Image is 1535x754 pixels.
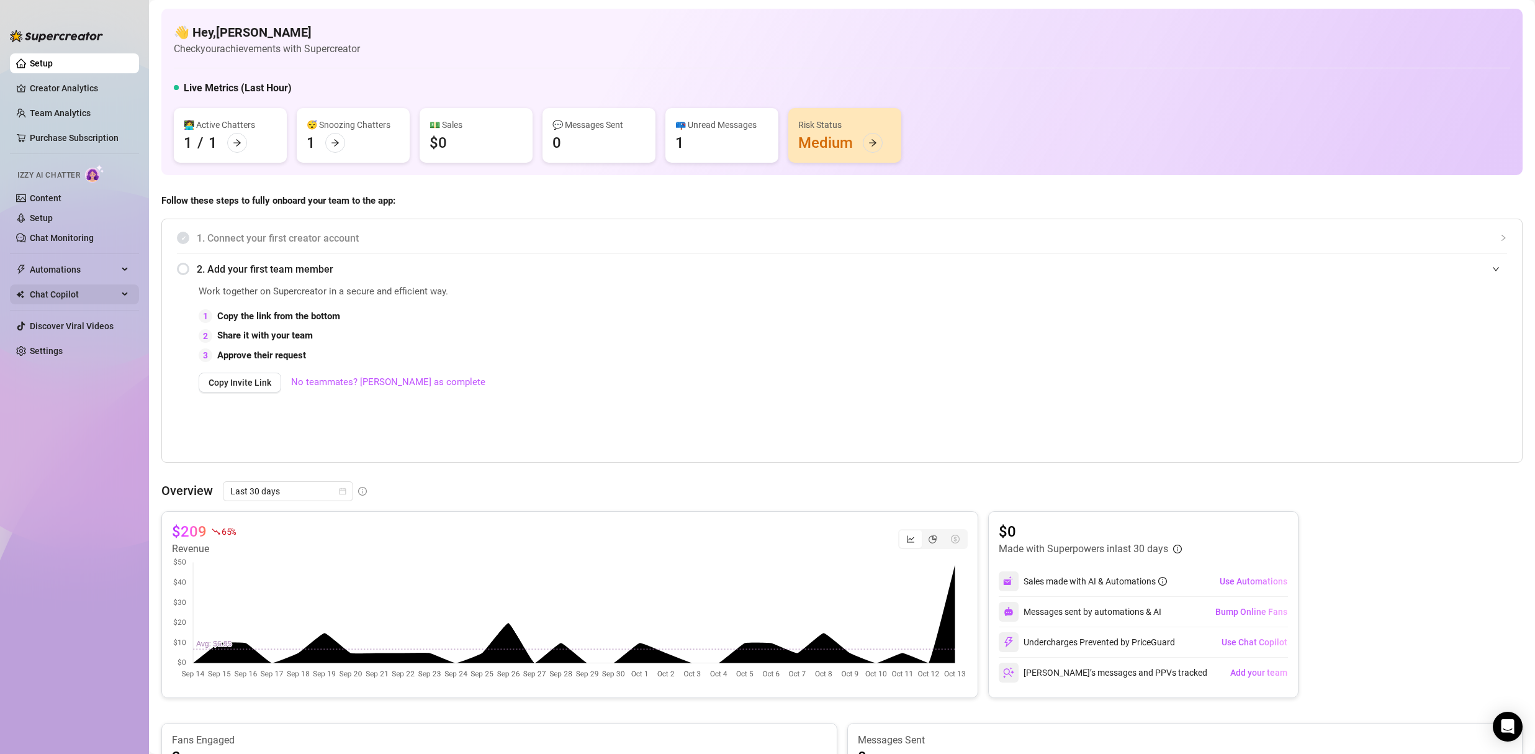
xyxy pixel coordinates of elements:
span: 1. Connect your first creator account [197,230,1507,246]
span: 2. Add your first team member [197,261,1507,277]
span: Use Chat Copilot [1222,637,1287,647]
strong: Approve their request [217,350,306,361]
a: Team Analytics [30,108,91,118]
a: Discover Viral Videos [30,321,114,331]
span: calendar [339,488,346,495]
a: Settings [30,346,63,356]
strong: Share it with your team [217,330,313,341]
a: Setup [30,213,53,223]
div: 😴 Snoozing Chatters [307,118,400,132]
div: 1 [307,133,315,153]
div: 1 [209,133,217,153]
span: info-circle [1158,577,1167,586]
span: Chat Copilot [30,284,118,304]
article: Fans Engaged [172,734,827,747]
strong: Follow these steps to fully onboard your team to the app: [161,195,395,206]
span: line-chart [906,535,915,543]
article: Made with Superpowers in last 30 days [999,542,1168,556]
div: 2. Add your first team member [177,254,1507,284]
span: arrow-right [233,139,241,147]
h5: Live Metrics (Last Hour) [184,81,292,96]
img: Chat Copilot [16,290,24,299]
span: collapsed [1500,234,1507,242]
iframe: Adding Team Members [1259,284,1507,443]
span: 65 % [222,525,236,537]
span: Last 30 days [230,482,346,501]
strong: Copy the link from the bottom [217,311,340,322]
img: svg%3e [1003,667,1014,678]
div: 2 [199,329,212,343]
span: dollar-circle [951,535,960,543]
article: $0 [999,522,1182,542]
article: Check your achievements with Supercreator [174,41,360,57]
span: Copy Invite Link [209,378,271,388]
div: 💵 Sales [430,118,523,132]
div: 3 [199,348,212,362]
article: Revenue [172,542,236,556]
img: AI Chatter [85,165,104,183]
span: pie-chart [929,535,937,543]
span: arrow-right [868,139,877,147]
div: 📪 Unread Messages [675,118,768,132]
button: Use Automations [1219,571,1288,591]
div: 👩‍💻 Active Chatters [184,118,277,132]
span: Work together on Supercreator in a secure and efficient way. [199,284,1228,299]
span: fall [212,527,220,536]
div: 1 [675,133,684,153]
span: Izzy AI Chatter [17,170,80,181]
img: logo-BBDzfeDw.svg [10,30,103,42]
img: svg%3e [1003,637,1014,648]
img: svg%3e [1003,576,1014,587]
span: Add your team [1230,668,1287,678]
article: Messages Sent [858,734,1513,747]
div: Undercharges Prevented by PriceGuard [999,632,1175,652]
article: $209 [172,522,207,542]
a: Purchase Subscription [30,128,129,148]
span: expanded [1492,265,1500,273]
span: info-circle [1173,545,1182,553]
span: Use Automations [1220,576,1287,586]
a: No teammates? [PERSON_NAME] as complete [291,375,485,390]
span: Automations [30,260,118,279]
div: segmented control [898,529,968,549]
button: Use Chat Copilot [1221,632,1288,652]
span: arrow-right [331,139,340,147]
span: Bump Online Fans [1215,607,1287,617]
button: Bump Online Fans [1215,602,1288,622]
a: Content [30,193,61,203]
span: info-circle [358,487,367,496]
div: 1. Connect your first creator account [177,223,1507,253]
a: Chat Monitoring [30,233,94,243]
div: 1 [199,309,212,323]
article: Overview [161,481,213,500]
div: [PERSON_NAME]’s messages and PPVs tracked [999,663,1207,683]
div: $0 [430,133,447,153]
div: 0 [552,133,561,153]
img: svg%3e [1004,607,1014,617]
button: Copy Invite Link [199,373,281,393]
div: Sales made with AI & Automations [1024,575,1167,588]
div: Messages sent by automations & AI [999,602,1161,622]
button: Add your team [1230,663,1288,683]
h4: 👋 Hey, [PERSON_NAME] [174,24,360,41]
a: Creator Analytics [30,78,129,98]
div: 💬 Messages Sent [552,118,646,132]
span: thunderbolt [16,265,26,275]
div: 1 [184,133,192,153]
div: Open Intercom Messenger [1493,712,1523,742]
a: Setup [30,58,53,68]
div: Risk Status [798,118,891,132]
